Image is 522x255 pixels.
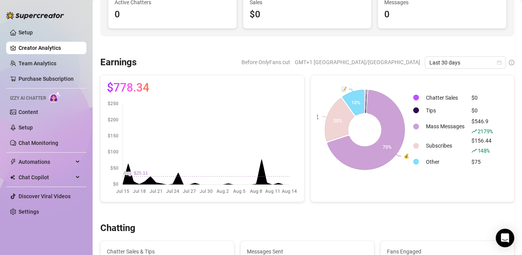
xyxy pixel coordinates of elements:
[471,93,493,102] div: $0
[423,104,468,116] td: Tips
[423,156,468,168] td: Other
[19,124,33,131] a: Setup
[19,209,39,215] a: Settings
[19,156,73,168] span: Automations
[341,86,346,92] text: 📝
[19,60,56,66] a: Team Analytics
[49,92,61,103] img: AI Chatter
[19,109,38,115] a: Content
[115,7,230,22] div: 0
[313,113,319,119] text: 👤
[478,147,490,154] span: 148 %
[471,117,493,136] div: $546.9
[471,148,477,153] span: rise
[10,175,15,180] img: Chat Copilot
[471,136,493,155] div: $156.44
[423,92,468,104] td: Chatter Sales
[19,29,33,36] a: Setup
[100,56,137,69] h3: Earnings
[496,229,514,247] div: Open Intercom Messenger
[100,222,135,235] h3: Chatting
[429,57,501,68] span: Last 30 days
[242,56,290,68] span: Before OnlyFans cut
[19,140,58,146] a: Chat Monitoring
[19,193,71,199] a: Discover Viral Videos
[250,7,365,22] div: $0
[497,60,502,65] span: calendar
[478,127,493,135] span: 2179 %
[19,42,80,54] a: Creator Analytics
[423,117,468,136] td: Mass Messages
[295,56,420,68] span: GMT+1 [GEOGRAPHIC_DATA]/[GEOGRAPHIC_DATA]
[6,12,64,19] img: logo-BBDzfeDw.svg
[107,82,149,94] span: $778.34
[471,106,493,115] div: $0
[10,95,46,102] span: Izzy AI Chatter
[509,60,514,65] span: info-circle
[10,159,16,165] span: thunderbolt
[19,76,74,82] a: Purchase Subscription
[19,171,73,184] span: Chat Copilot
[471,129,477,134] span: rise
[403,153,409,159] text: 💰
[423,136,468,155] td: Subscribes
[471,158,493,166] div: $75
[384,7,500,22] div: 0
